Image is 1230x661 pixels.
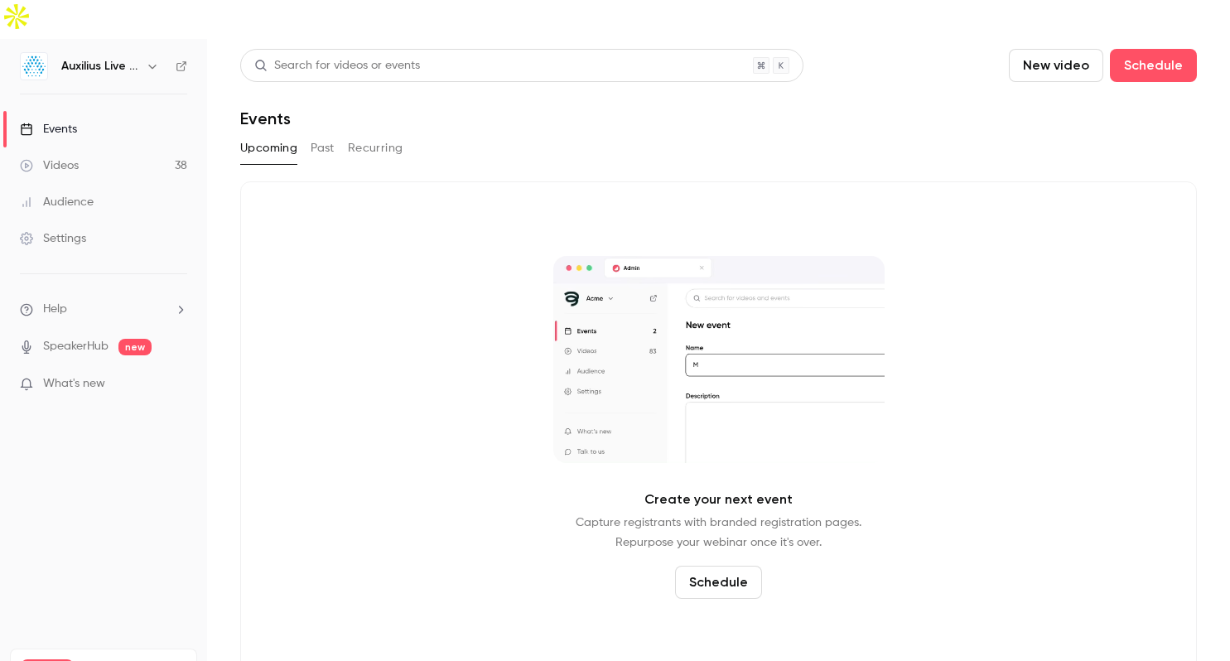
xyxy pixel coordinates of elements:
[240,135,297,162] button: Upcoming
[644,490,793,509] p: Create your next event
[20,157,79,174] div: Videos
[43,301,67,318] span: Help
[43,338,109,355] a: SpeakerHub
[20,194,94,210] div: Audience
[311,135,335,162] button: Past
[20,301,187,318] li: help-dropdown-opener
[348,135,403,162] button: Recurring
[118,339,152,355] span: new
[21,53,47,80] img: Auxilius Live Sessions
[576,513,861,552] p: Capture registrants with branded registration pages. Repurpose your webinar once it's over.
[675,566,762,599] button: Schedule
[61,58,139,75] h6: Auxilius Live Sessions
[1009,49,1103,82] button: New video
[20,121,77,138] div: Events
[240,109,291,128] h1: Events
[1110,49,1197,82] button: Schedule
[20,230,86,247] div: Settings
[254,57,420,75] div: Search for videos or events
[43,375,105,393] span: What's new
